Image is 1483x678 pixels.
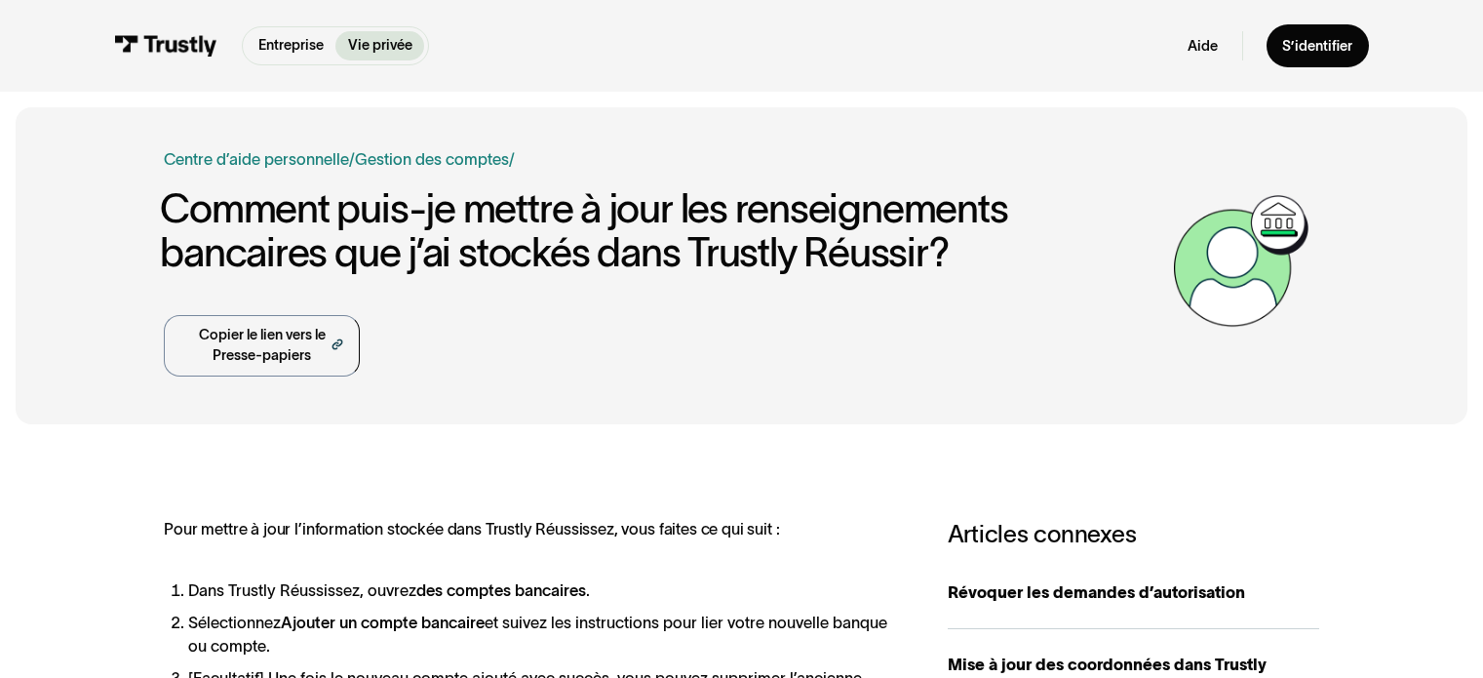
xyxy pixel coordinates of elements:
[188,578,908,603] li: Dans Trustly Réussissez, ouvrez .
[948,580,1319,605] div: Révoquer les demandes d’autorisation
[164,315,360,377] a: Copier le lien vers le Presse-papiers
[247,31,336,60] a: Entreprise
[355,150,509,168] a: Gestion des comptes
[349,147,355,172] div: /
[164,147,349,172] a: Centre d’aide personnelle
[1282,37,1352,56] div: S’identifier
[281,614,485,631] strong: Ajouter un compte bancaire
[509,147,515,172] div: /
[335,31,424,60] a: Vie privée
[1188,37,1218,56] a: Aide
[416,581,586,599] strong: des comptes bancaires
[188,611,908,658] li: Sélectionnez et suivez les instructions pour lier votre nouvelle banque ou compte.
[160,187,1162,275] h1: Comment puis-je mettre à jour les renseignements bancaires que j’ai stockés dans Trustly Réussir?
[258,35,324,56] p: Entreprise
[114,35,217,57] img: Trustly Logo
[348,35,412,56] p: Vie privée
[1267,24,1369,66] a: S’identifier
[181,325,343,367] div: Copier le lien vers le Presse-papiers
[164,520,907,539] p: Pour mettre à jour l’information stockée dans Trustly Réussissez, vous faites ce qui suit :
[948,556,1319,629] a: Révoquer les demandes d’autorisation
[948,520,1319,548] h3: Articles connexes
